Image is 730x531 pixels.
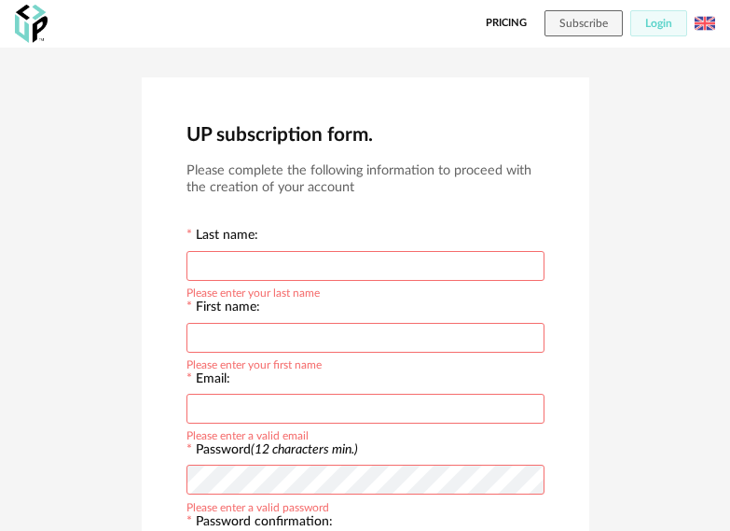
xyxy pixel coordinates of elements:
label: Email: [186,372,230,389]
label: Last name: [186,229,258,245]
div: Please enter your last name [186,284,320,299]
div: Please enter your first name [186,356,322,370]
span: Subscribe [559,18,608,29]
div: Please enter a valid password [186,498,329,513]
div: Please enter a valid email [186,426,309,441]
i: (12 characters min.) [251,443,358,456]
button: Subscribe [544,10,623,36]
a: Pricing [486,10,527,36]
span: Login [645,18,672,29]
h2: UP subscription form. [186,122,544,147]
h3: Please complete the following information to proceed with the creation of your account [186,162,544,197]
label: Password [196,443,358,456]
img: us [695,13,715,34]
button: Login [630,10,687,36]
label: First name: [186,300,260,317]
img: OXP [15,5,48,43]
